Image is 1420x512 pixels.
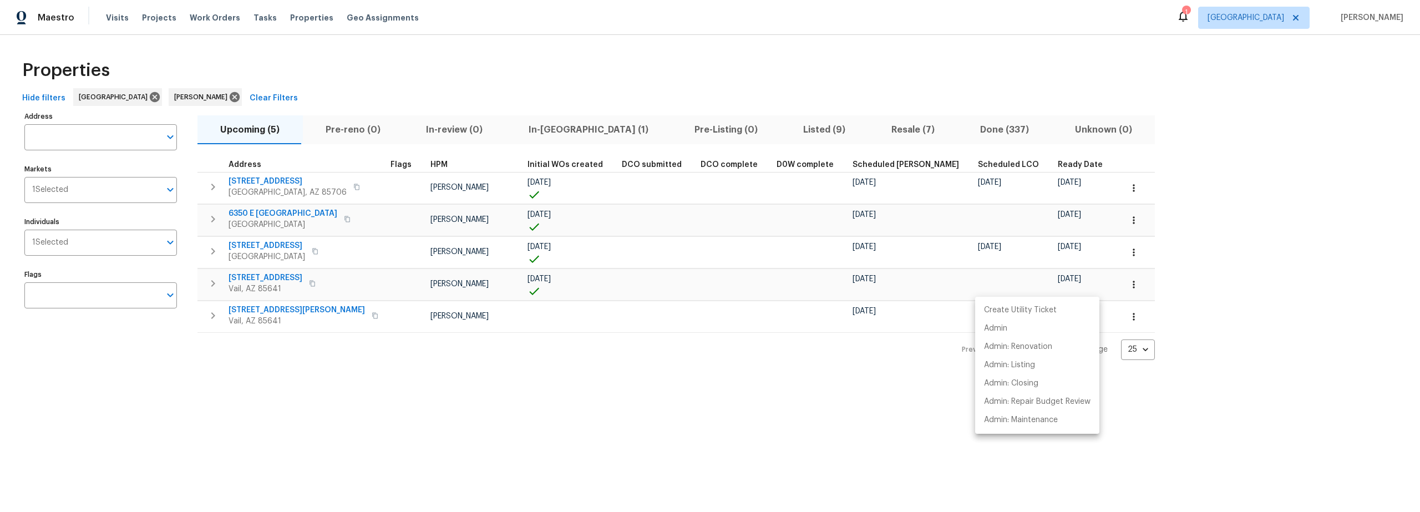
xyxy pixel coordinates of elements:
p: Admin: Listing [984,359,1035,371]
p: Admin: Repair Budget Review [984,396,1091,408]
p: Admin: Maintenance [984,414,1058,426]
p: Admin: Closing [984,378,1038,389]
p: Create Utility Ticket [984,305,1057,316]
p: Admin [984,323,1007,334]
p: Admin: Renovation [984,341,1052,353]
